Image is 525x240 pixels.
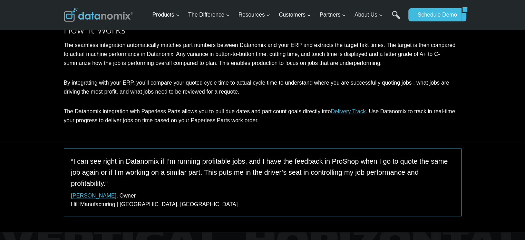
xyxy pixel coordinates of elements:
p: The Datanomix integration with Paperless Parts allows you to pull due dates and part count goals ... [64,107,461,125]
span: Hill Manufacturing | [GEOGRAPHIC_DATA], [GEOGRAPHIC_DATA] [71,201,238,207]
span: , Owner [71,193,136,199]
span: Partners [320,10,346,19]
a: Schedule Demo [408,8,461,21]
a: [PERSON_NAME] [71,193,117,199]
span: About Us [354,10,383,19]
a: Search [392,11,400,26]
a: Delivery Track [331,108,366,114]
h2: How it Works [64,24,461,35]
p: I can see right in Datanomix if I’m running profitable jobs, and I have the feedback in ProShop w... [71,156,454,189]
span: Products [152,10,179,19]
span: “ [105,180,108,187]
span: Customers [279,10,311,19]
p: By integrating with your ERP, you’ll compare your quoted cycle time to actual cycle time to under... [64,78,461,96]
span: Resources [239,10,270,19]
span: The Difference [188,10,230,19]
nav: Primary Navigation [149,4,405,26]
p: The seamless integration automatically matches part numbers between Datanomix and your ERP and ex... [64,41,461,67]
span: “ [71,157,74,165]
img: Datanomix [64,8,133,22]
